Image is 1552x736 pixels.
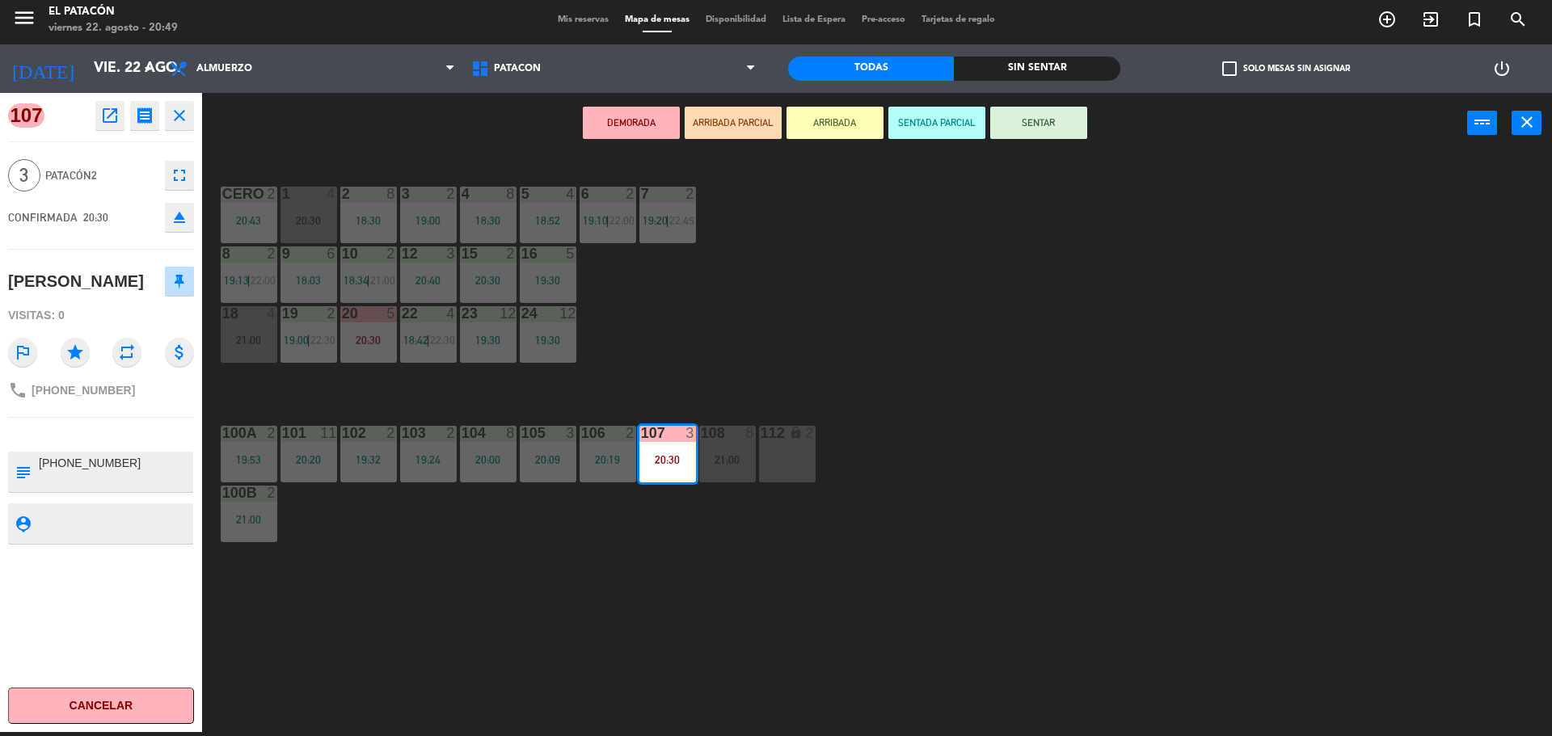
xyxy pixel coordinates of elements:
div: 19:30 [520,275,576,286]
i: repeat [112,338,141,367]
div: 5 [386,306,396,321]
i: add_circle_outline [1377,10,1397,29]
i: subject [14,463,32,481]
div: 112 [761,426,761,440]
button: SENTADA PARCIAL [888,107,985,139]
button: ARRIBADA [787,107,884,139]
div: El Patacón [48,4,178,20]
span: 19:13 [224,274,249,287]
div: 19:00 [400,215,457,226]
div: 12 [559,306,576,321]
i: fullscreen [170,166,189,185]
div: 19:24 [400,454,457,465]
i: menu [12,6,36,30]
button: power_input [1467,111,1497,135]
div: 8 [386,187,396,201]
div: 18 [222,306,223,321]
span: Lista de Espera [774,15,854,24]
span: 19:10 [583,214,608,227]
div: 20:43 [221,215,277,226]
div: 20:40 [400,275,457,286]
span: 20:30 [83,211,108,224]
div: 19:30 [520,334,576,346]
div: 3 [446,246,456,261]
div: 18:30 [460,215,517,226]
div: 2 [626,187,635,201]
span: | [606,214,609,227]
i: turned_in_not [1465,10,1484,29]
div: 100a [222,426,223,440]
div: 4 [267,306,276,321]
span: CONFIRMADA [8,211,78,224]
i: outlined_flag [8,338,37,367]
div: Sin sentar [954,57,1120,81]
i: power_input [1473,112,1492,132]
span: 21:00 [370,274,395,287]
div: 2 [446,426,456,440]
div: 20 [342,306,343,321]
div: 4 [327,187,336,201]
div: 18:52 [520,215,576,226]
div: 16 [521,246,522,261]
span: Tarjetas de regalo [913,15,1003,24]
span: | [367,274,370,287]
i: person_pin [14,515,32,532]
div: 15 [462,246,462,261]
div: 21:00 [699,454,756,465]
div: 24 [521,306,522,321]
span: Patacón [494,63,541,74]
span: | [247,274,251,287]
div: 8 [222,246,223,261]
div: CERO [222,187,223,201]
div: 2 [506,246,516,261]
span: 3 [8,159,40,191]
i: lock [789,426,803,439]
div: 2 [267,486,276,500]
button: Cancelar [8,688,194,724]
div: 3 [685,426,695,440]
div: 20:30 [280,215,337,226]
div: 20:00 [460,454,517,465]
i: search [1508,10,1528,29]
button: eject [165,203,194,232]
div: 23 [462,306,462,321]
button: menu [12,6,36,36]
div: 107 [641,426,642,440]
div: 18:03 [280,275,337,286]
div: 12 [500,306,516,321]
span: Disponibilidad [698,15,774,24]
i: power_settings_new [1492,59,1512,78]
div: 21:00 [221,334,277,346]
i: eject [170,208,189,227]
span: Almuerzo [196,63,252,74]
div: 8 [506,187,516,201]
div: 100b [222,486,223,500]
div: 2 [805,426,815,440]
div: 19:53 [221,454,277,465]
div: 5 [566,246,576,261]
div: 20:19 [580,454,636,465]
i: arrow_drop_down [138,59,158,78]
div: 2 [446,187,456,201]
div: 7 [641,187,642,201]
div: 19:30 [460,334,517,346]
div: Todas [788,57,954,81]
span: 22:30 [430,334,455,347]
i: attach_money [165,338,194,367]
div: 3 [566,426,576,440]
div: 2 [386,246,396,261]
button: DEMORADA [583,107,680,139]
div: 4 [566,187,576,201]
div: 102 [342,426,343,440]
span: 22:45 [669,214,694,227]
i: exit_to_app [1421,10,1440,29]
div: 21:00 [221,514,277,525]
div: 20:30 [639,454,696,465]
span: 22:00 [609,214,635,227]
i: close [170,106,189,125]
div: viernes 22. agosto - 20:49 [48,20,178,36]
button: open_in_new [95,101,124,130]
